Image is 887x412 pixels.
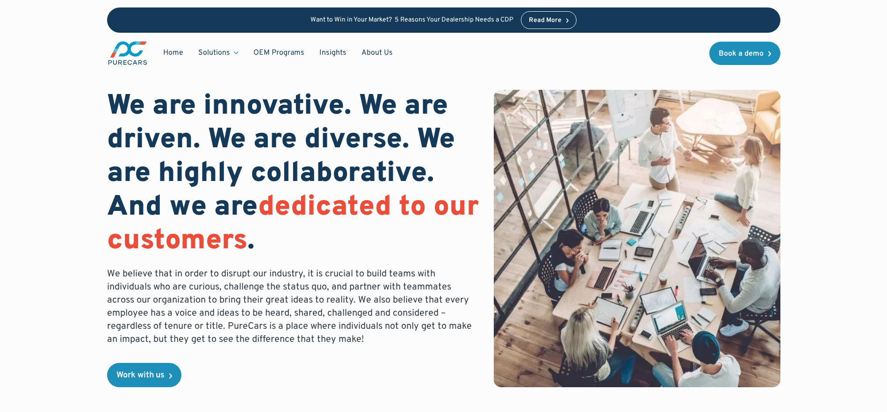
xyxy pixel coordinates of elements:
[310,16,513,24] p: Want to Win in Your Market? 5 Reasons Your Dealership Needs a CDP
[709,42,780,65] a: Book a demo
[107,190,479,259] span: dedicated to our customers
[529,17,562,24] div: Read More
[107,363,181,387] a: Work with us
[354,44,400,62] a: About Us
[494,90,780,387] img: bird eye view of a team working together
[191,44,246,62] div: Solutions
[107,90,479,258] h1: We are innovative. We are driven. We are diverse. We are highly collaborative. And we are .
[107,267,479,346] p: We believe that in order to disrupt our industry, it is crucial to build teams with individuals w...
[116,371,165,380] div: Work with us
[198,48,230,58] div: Solutions
[246,44,312,62] a: OEM Programs
[312,44,354,62] a: Insights
[156,44,191,62] a: Home
[107,40,148,66] img: purecars logo
[521,11,577,29] a: Read More
[719,50,764,58] div: Book a demo
[107,40,148,66] a: main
